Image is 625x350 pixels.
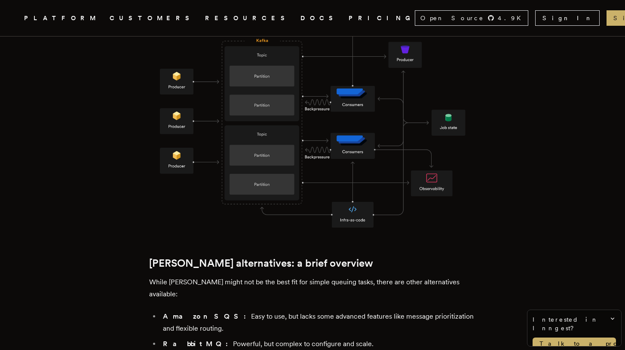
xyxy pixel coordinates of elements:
span: Open Source [420,14,484,22]
a: Sign In [535,10,600,26]
img: An architecture diagram of a typical Kafka-based system [149,24,476,230]
span: Interested in Inngest? [533,315,616,332]
li: Easy to use, but lacks some advanced features like message prioritization and flexible routing. [160,310,476,335]
strong: RabbitMQ: [163,340,233,348]
span: 4.9 K [498,14,526,22]
p: While [PERSON_NAME] might not be the best fit for simple queuing tasks, there are other alternati... [149,276,476,300]
button: PLATFORM [24,13,99,24]
strong: Amazon SQS: [163,312,251,320]
a: Talk to a product expert [533,338,616,350]
button: RESOURCES [205,13,290,24]
a: PRICING [349,13,415,24]
li: Powerful, but complex to configure and scale. [160,338,476,350]
a: CUSTOMERS [110,13,195,24]
h2: [PERSON_NAME] alternatives: a brief overview [149,257,476,269]
a: DOCS [300,13,338,24]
